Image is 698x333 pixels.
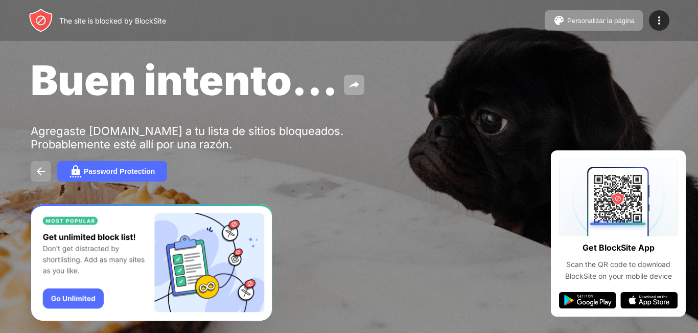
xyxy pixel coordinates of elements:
div: Scan the QR code to download BlockSite on your mobile device [559,259,678,282]
div: Agregaste [DOMAIN_NAME] a tu lista de sitios bloqueados. Probablemente esté allí por una razón. [31,124,346,151]
img: app-store.svg [620,292,678,308]
img: share.svg [348,79,360,91]
img: menu-icon.svg [653,14,665,27]
div: Get BlockSite App [583,240,655,255]
button: Personalizar la página [545,10,643,31]
img: header-logo.svg [29,8,53,33]
img: google-play.svg [559,292,616,308]
button: Password Protection [57,161,167,182]
div: Personalizar la página [567,17,635,25]
iframe: Banner [31,204,272,321]
div: Password Protection [84,167,155,175]
span: Buen intento... [31,55,338,105]
img: back.svg [35,165,47,177]
img: password.svg [69,165,82,177]
div: The site is blocked by BlockSite [59,16,166,25]
img: pallet.svg [553,14,565,27]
